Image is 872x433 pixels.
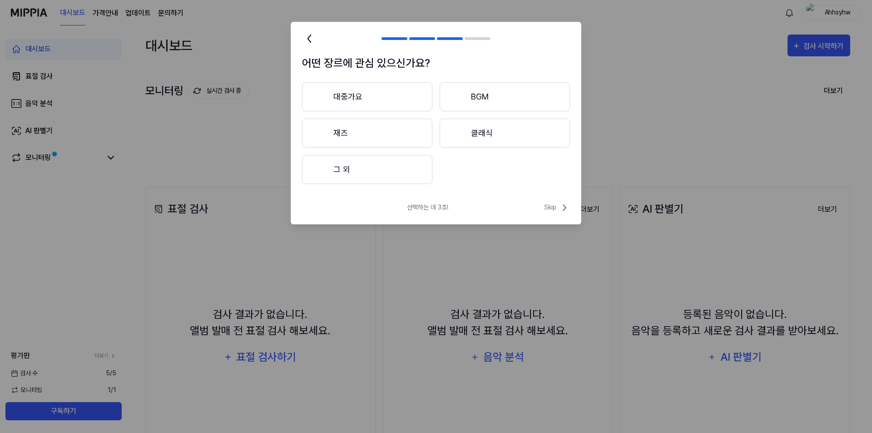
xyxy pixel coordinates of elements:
[302,55,570,71] h1: 어떤 장르에 관심 있으신가요?
[302,155,432,184] button: 그 외
[302,119,432,148] button: 재즈
[440,82,570,111] button: BGM
[544,202,570,213] span: Skip
[407,203,448,212] span: 선택하는 데 3초!
[440,119,570,148] button: 클래식
[542,202,570,213] button: Skip
[302,82,432,111] button: 대중가요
